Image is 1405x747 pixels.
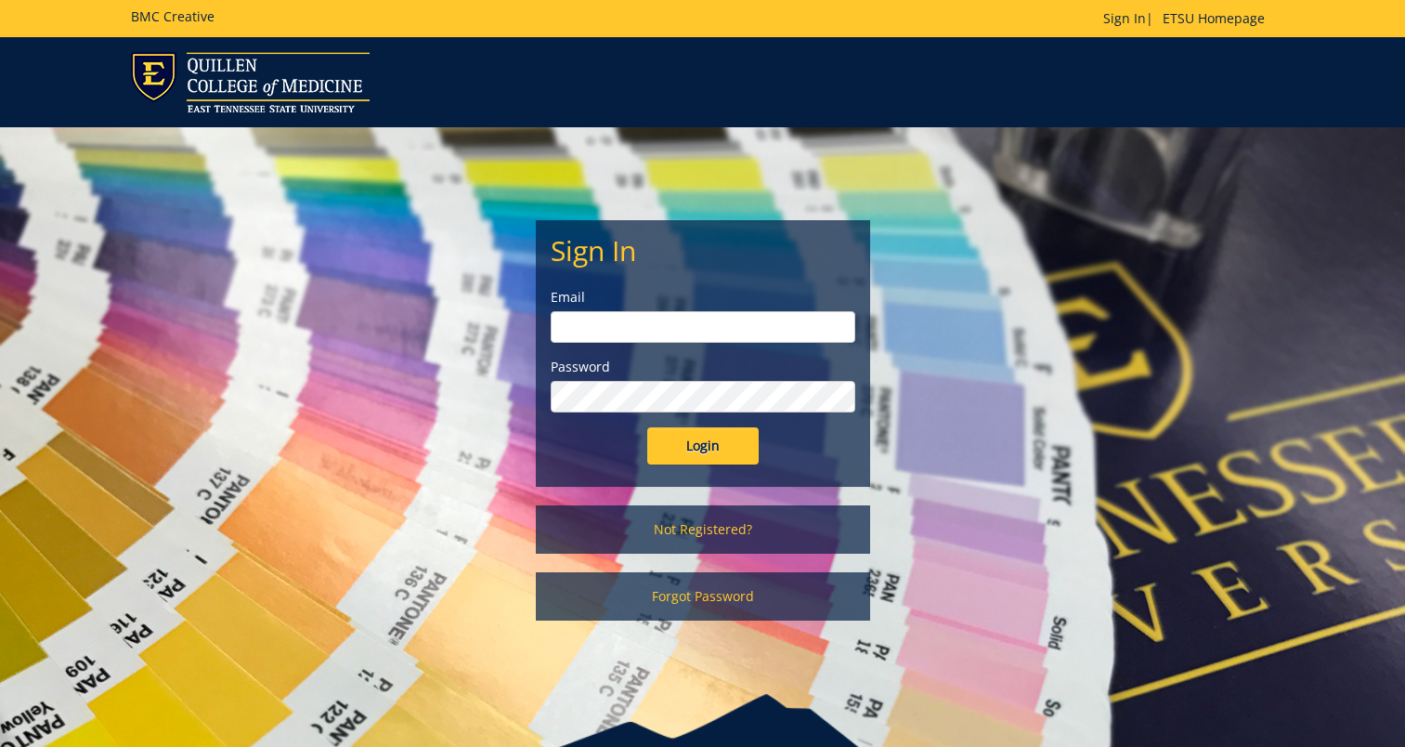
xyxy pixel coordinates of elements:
h2: Sign In [551,235,855,266]
h5: BMC Creative [131,9,215,23]
a: Not Registered? [536,505,870,554]
a: Forgot Password [536,572,870,621]
a: Sign In [1103,9,1146,27]
input: Login [647,427,759,465]
a: ETSU Homepage [1153,9,1274,27]
p: | [1103,9,1274,28]
img: ETSU logo [131,52,370,112]
label: Email [551,288,855,307]
label: Password [551,358,855,376]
